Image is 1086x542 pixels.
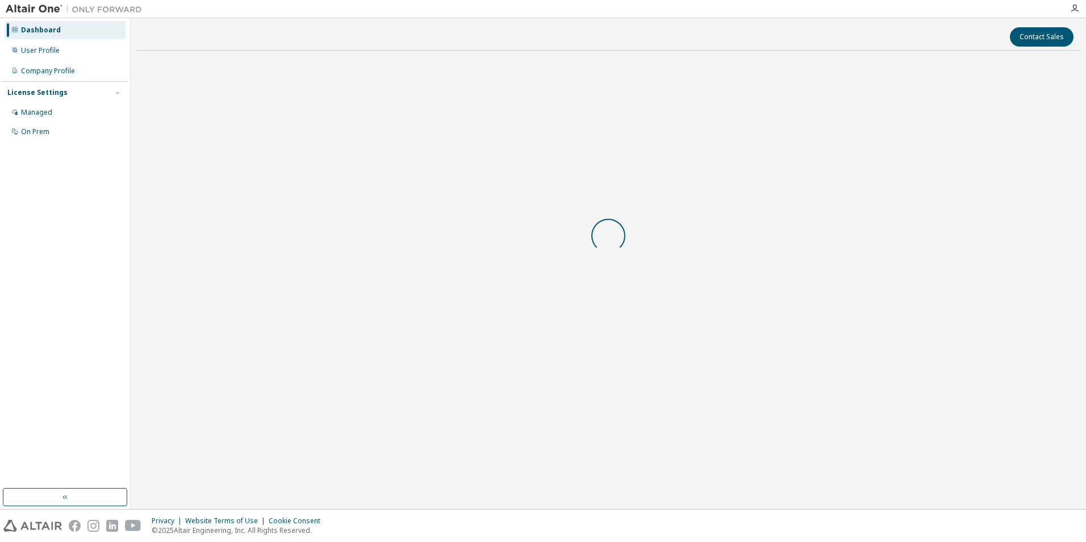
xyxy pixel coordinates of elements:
div: Cookie Consent [269,516,327,526]
img: linkedin.svg [106,520,118,532]
img: instagram.svg [87,520,99,532]
img: youtube.svg [125,520,141,532]
p: © 2025 Altair Engineering, Inc. All Rights Reserved. [152,526,327,535]
div: On Prem [21,127,49,136]
img: facebook.svg [69,520,81,532]
div: Managed [21,108,52,117]
div: User Profile [21,46,60,55]
img: altair_logo.svg [3,520,62,532]
div: License Settings [7,88,68,97]
div: Website Terms of Use [185,516,269,526]
div: Privacy [152,516,185,526]
div: Dashboard [21,26,61,35]
button: Contact Sales [1010,27,1074,47]
img: Altair One [6,3,148,15]
div: Company Profile [21,66,75,76]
